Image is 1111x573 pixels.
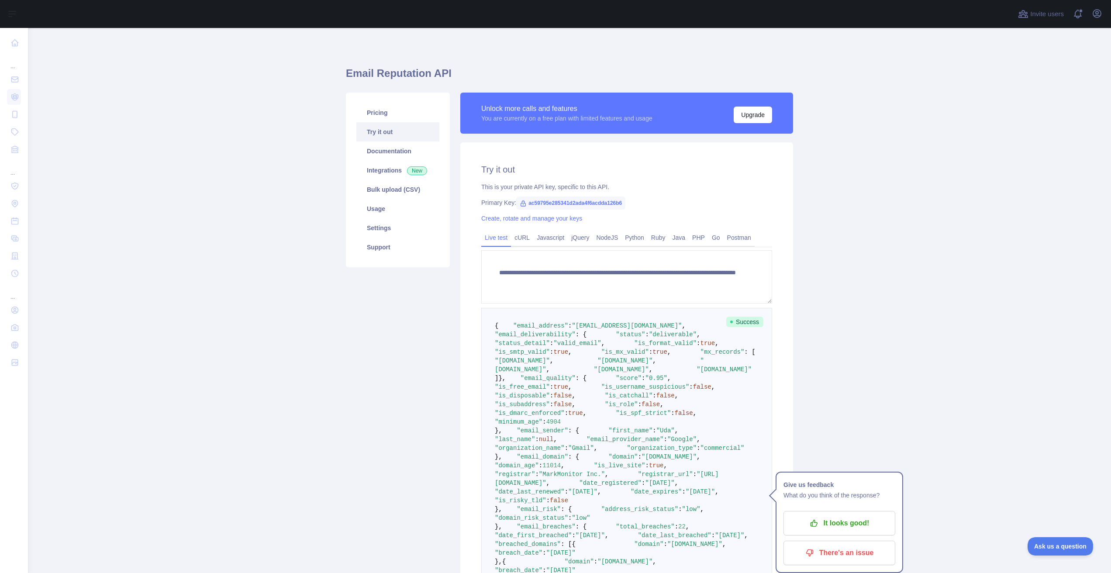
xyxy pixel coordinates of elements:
[645,462,649,469] span: :
[356,103,439,122] a: Pricing
[675,392,678,399] span: ,
[605,471,608,478] span: ,
[517,523,575,530] span: "email_breaches"
[546,480,550,487] span: ,
[356,199,439,218] a: Usage
[356,218,439,238] a: Settings
[495,340,550,347] span: "status_detail"
[594,445,597,452] span: ,
[642,480,645,487] span: :
[511,231,533,245] a: cURL
[576,532,605,539] span: "[DATE]"
[675,410,693,417] span: false
[790,545,889,560] p: There's an issue
[568,514,572,521] span: :
[516,197,625,210] span: ac59795e285341d2ada4f6acdda126b6
[495,558,502,565] span: },
[656,392,675,399] span: false
[648,231,669,245] a: Ruby
[734,107,772,123] button: Upgrade
[638,532,711,539] span: "date_last_breached"
[783,480,895,490] h1: Give us feedback
[783,490,895,501] p: What do you think of the response?
[649,349,652,356] span: :
[686,488,715,495] span: "[DATE]"
[568,445,594,452] span: "Gmail"
[783,541,895,565] button: There's an issue
[689,231,708,245] a: PHP
[693,410,697,417] span: ,
[616,410,671,417] span: "is_spf_strict"
[550,349,553,356] span: :
[7,283,21,300] div: ...
[495,427,502,434] span: },
[553,383,568,390] span: true
[565,410,568,417] span: :
[572,392,575,399] span: ,
[495,322,498,329] span: {
[495,349,550,356] span: "is_smtp_valid"
[495,383,550,390] span: "is_free_email"
[407,166,427,175] span: New
[568,427,579,434] span: : {
[481,215,582,222] a: Create, rotate and manage your keys
[689,383,693,390] span: :
[587,436,663,443] span: "email_provider_name"
[517,427,568,434] span: "email_sender"
[495,497,546,504] span: "is_risky_tld"
[568,231,593,245] a: jQuery
[1030,9,1064,19] span: Invite users
[700,506,704,513] span: ,
[495,331,576,338] span: "email_deliverability"
[669,231,689,245] a: Java
[594,558,597,565] span: :
[724,231,755,245] a: Postman
[682,488,686,495] span: :
[697,445,700,452] span: :
[711,532,715,539] span: :
[517,506,561,513] span: "email_risk"
[533,231,568,245] a: Javascript
[1028,537,1094,556] iframe: Toggle Customer Support
[627,445,697,452] span: "organization_type"
[664,541,667,548] span: :
[660,401,663,408] span: ,
[700,340,715,347] span: true
[682,322,686,329] span: ,
[568,349,572,356] span: ,
[715,340,718,347] span: ,
[553,436,557,443] span: ,
[7,52,21,70] div: ...
[495,523,502,530] span: },
[605,392,652,399] span: "is_catchall"
[642,375,645,382] span: :
[700,349,745,356] span: "mx_records"
[675,427,678,434] span: ,
[481,231,511,245] a: Live test
[553,392,572,399] span: false
[481,198,772,207] div: Primary Key:
[553,349,568,356] span: true
[546,549,576,556] span: "[DATE]"
[597,357,652,364] span: "[DOMAIN_NAME]"
[356,161,439,180] a: Integrations New
[517,453,568,460] span: "email_domain"
[608,453,638,460] span: "domain"
[697,453,700,460] span: ,
[495,532,572,539] span: "date_first_breached"
[664,462,667,469] span: ,
[550,340,553,347] span: :
[601,506,678,513] span: "address_risk_status"
[605,401,638,408] span: "is_role"
[631,488,682,495] span: "date_expires"
[495,549,542,556] span: "breach_date"
[495,357,550,364] span: "[DOMAIN_NAME]"
[561,506,572,513] span: : {
[744,349,755,356] span: : [
[502,558,506,565] span: {
[561,462,564,469] span: ,
[495,436,535,443] span: "last_name"
[605,532,608,539] span: ,
[601,340,605,347] span: ,
[572,532,575,539] span: :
